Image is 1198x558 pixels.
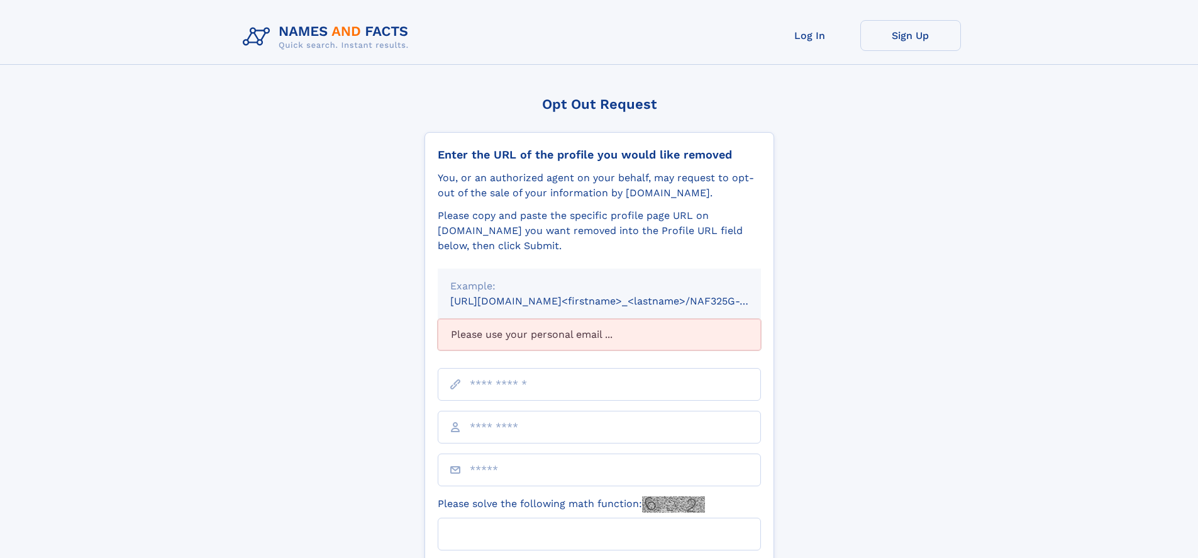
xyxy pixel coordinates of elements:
div: Enter the URL of the profile you would like removed [438,148,761,162]
div: Please copy and paste the specific profile page URL on [DOMAIN_NAME] you want removed into the Pr... [438,208,761,254]
div: Example: [450,279,748,294]
label: Please solve the following math function: [438,496,705,513]
img: Logo Names and Facts [238,20,419,54]
a: Log In [760,20,860,51]
a: Sign Up [860,20,961,51]
small: [URL][DOMAIN_NAME]<firstname>_<lastname>/NAF325G-xxxxxxxx [450,295,785,307]
div: Opt Out Request [424,96,774,112]
div: You, or an authorized agent on your behalf, may request to opt-out of the sale of your informatio... [438,170,761,201]
div: Please use your personal email ... [438,319,761,350]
